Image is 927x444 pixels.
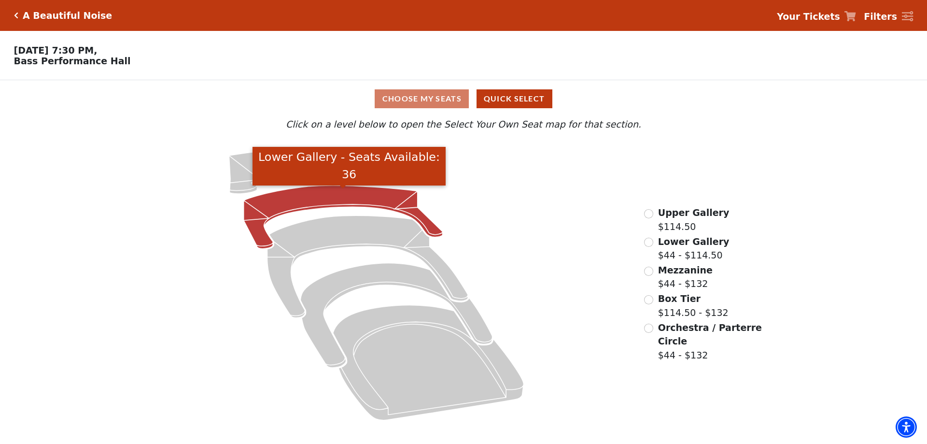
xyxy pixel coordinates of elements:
button: Quick Select [477,89,552,108]
input: Box Tier$114.50 - $132 [644,295,653,304]
input: Lower Gallery$44 - $114.50 [644,238,653,247]
span: Lower Gallery [658,236,730,247]
label: $44 - $132 [658,263,713,291]
input: Upper Gallery$114.50 [644,209,653,218]
a: Your Tickets [777,10,856,24]
h5: A Beautiful Noise [23,10,112,21]
div: Lower Gallery - Seats Available: 36 [253,147,446,186]
a: Filters [864,10,913,24]
div: Accessibility Menu [896,416,917,438]
label: $44 - $132 [658,321,763,362]
label: $44 - $114.50 [658,235,730,262]
label: $114.50 - $132 [658,292,729,319]
label: $114.50 [658,206,730,233]
input: Mezzanine$44 - $132 [644,267,653,276]
strong: Filters [864,11,897,22]
span: Upper Gallery [658,207,730,218]
strong: Your Tickets [777,11,840,22]
path: Lower Gallery - Seats Available: 36 [244,186,443,249]
span: Orchestra / Parterre Circle [658,322,762,347]
span: Mezzanine [658,265,713,275]
input: Orchestra / Parterre Circle$44 - $132 [644,324,653,333]
path: Orchestra / Parterre Circle - Seats Available: 14 [333,305,524,420]
a: Click here to go back to filters [14,12,18,19]
p: Click on a level below to open the Select Your Own Seat map for that section. [123,117,804,131]
span: Box Tier [658,293,701,304]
